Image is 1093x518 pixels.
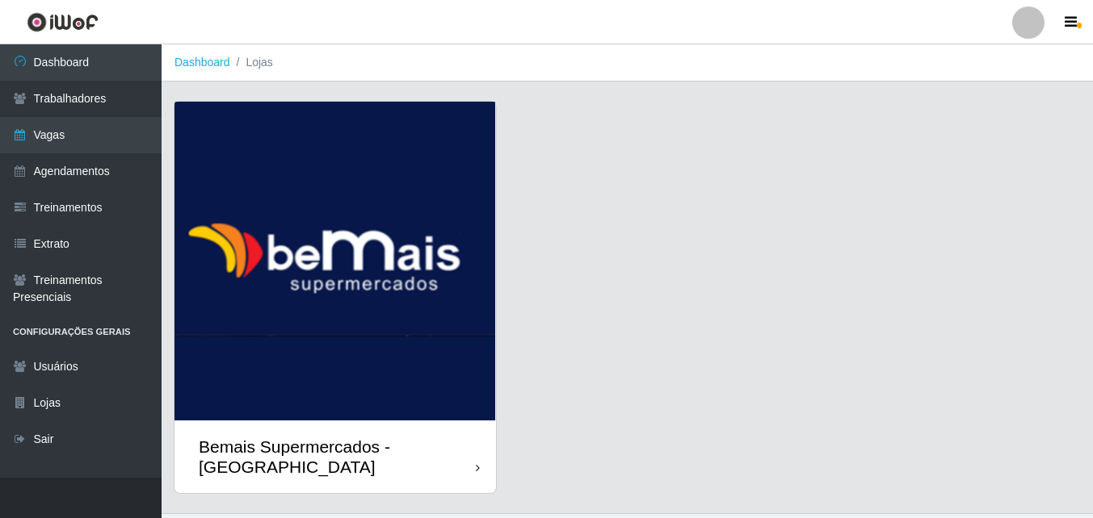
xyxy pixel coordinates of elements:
[174,102,496,493] a: Bemais Supermercados - [GEOGRAPHIC_DATA]
[199,437,476,477] div: Bemais Supermercados - [GEOGRAPHIC_DATA]
[27,12,99,32] img: CoreUI Logo
[174,102,496,420] img: cardImg
[174,56,230,69] a: Dashboard
[230,54,273,71] li: Lojas
[162,44,1093,81] nav: breadcrumb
